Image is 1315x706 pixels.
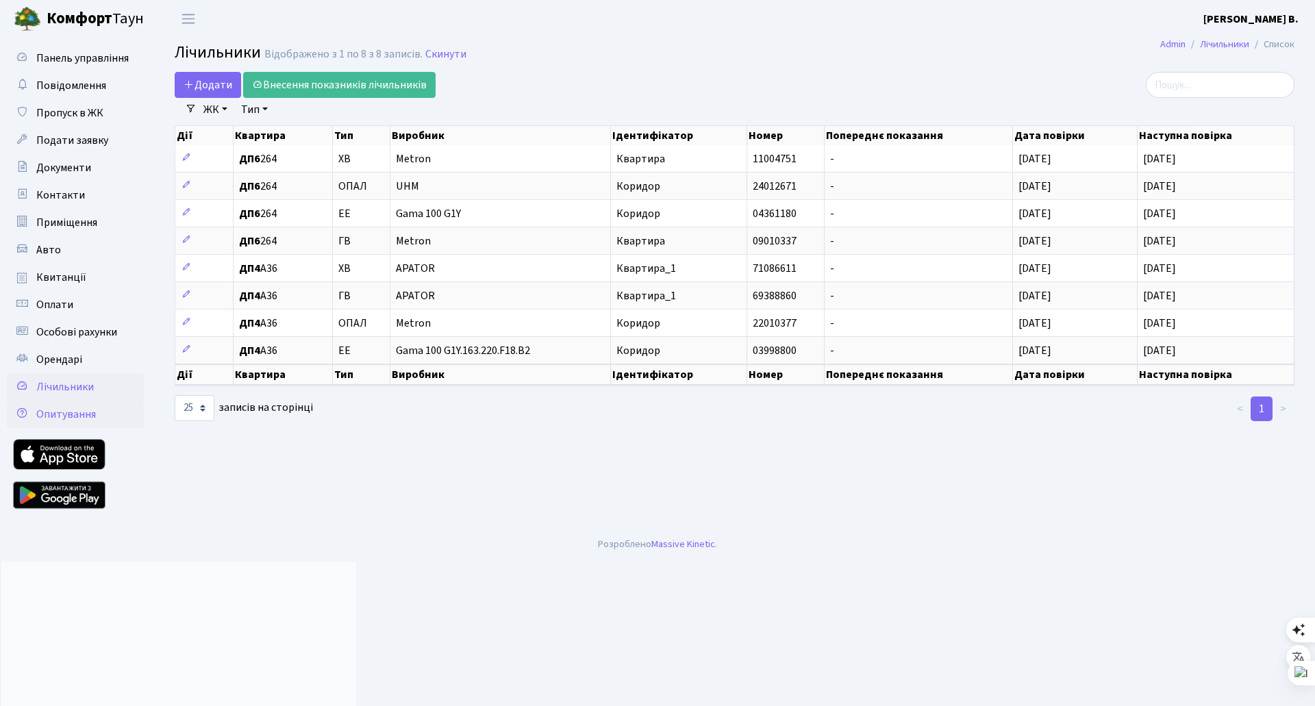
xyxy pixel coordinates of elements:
a: Опитування [7,401,144,428]
span: [DATE] [1018,206,1051,221]
select: записів на сторінці [175,395,214,421]
th: Дії [175,364,234,385]
span: ХВ [338,153,351,164]
span: [DATE] [1143,234,1176,249]
label: записів на сторінці [175,395,313,421]
th: Попереднє показання [825,364,1012,385]
span: ОПАЛ [338,318,367,329]
b: ДП4 [239,288,260,303]
a: ЖК [198,98,233,121]
input: Пошук... [1146,72,1294,98]
span: 264 [239,181,327,192]
span: Коридор [616,316,660,331]
span: Лічильники [175,40,261,64]
span: А36 [239,290,327,301]
span: - [830,288,834,303]
span: - [830,343,834,358]
span: А36 [239,345,327,356]
span: Додати [184,77,232,92]
a: 1 [1251,396,1273,421]
span: [DATE] [1018,234,1051,249]
span: Квартира_1 [616,261,676,276]
a: Повідомлення [7,72,144,99]
th: Номер [747,126,825,145]
span: Metron [396,318,605,329]
a: [PERSON_NAME] В. [1203,11,1299,27]
span: 03998800 [753,343,797,358]
span: Metron [396,153,605,164]
th: Виробник [390,126,611,145]
span: 24012671 [753,179,797,194]
a: Лічильники [1200,37,1249,51]
span: - [830,179,834,194]
th: Квартира [234,126,333,145]
span: Орендарі [36,352,82,367]
th: Наступна повірка [1138,364,1294,385]
b: ДП4 [239,343,260,358]
span: Квартира_1 [616,288,676,303]
span: 264 [239,208,327,219]
th: Тип [333,126,390,145]
b: ДП4 [239,316,260,331]
span: - [830,234,834,249]
span: Gama 100 G1Y.163.220.F18.B2 [396,345,605,356]
span: [DATE] [1143,288,1176,303]
span: APATOR [396,263,605,274]
a: Пропуск в ЖК [7,99,144,127]
span: Коридор [616,206,660,221]
span: ЕЕ [338,208,351,219]
span: Авто [36,242,61,257]
th: Дії [175,126,234,145]
a: Орендарі [7,346,144,373]
li: Список [1249,37,1294,52]
span: ГВ [338,236,351,247]
a: Додати [175,72,241,98]
span: APATOR [396,290,605,301]
th: Ідентифікатор [611,364,747,385]
span: Квитанції [36,270,86,285]
span: Коридор [616,343,660,358]
span: - [830,316,834,331]
span: А36 [239,318,327,329]
b: ДП4 [239,261,260,276]
img: logo.png [14,5,41,33]
a: Massive Kinetic [651,537,715,551]
b: ДП6 [239,151,260,166]
span: [DATE] [1143,261,1176,276]
b: Комфорт [47,8,112,29]
a: Скинути [425,48,466,61]
span: [DATE] [1018,343,1051,358]
span: Подати заявку [36,133,108,148]
span: 71086611 [753,261,797,276]
a: Панель управління [7,45,144,72]
span: Gama 100 G1Y [396,208,605,219]
a: Приміщення [7,209,144,236]
span: Квартира [616,151,665,166]
th: Дата повірки [1013,364,1138,385]
a: Лічильники [7,373,144,401]
span: [DATE] [1018,288,1051,303]
div: Відображено з 1 по 8 з 8 записів. [264,48,423,61]
span: UHM [396,181,605,192]
b: ДП6 [239,234,260,249]
a: Авто [7,236,144,264]
span: [DATE] [1143,179,1176,194]
th: Виробник [390,364,611,385]
span: Контакти [36,188,85,203]
span: 264 [239,153,327,164]
th: Номер [747,364,825,385]
span: [DATE] [1143,343,1176,358]
span: ХВ [338,263,351,274]
span: [DATE] [1143,151,1176,166]
span: Metron [396,236,605,247]
a: Подати заявку [7,127,144,154]
span: 09010337 [753,234,797,249]
span: 04361180 [753,206,797,221]
b: [PERSON_NAME] В. [1203,12,1299,27]
span: Оплати [36,297,73,312]
span: Особові рахунки [36,325,117,340]
span: - [830,261,834,276]
a: Особові рахунки [7,318,144,346]
span: [DATE] [1018,179,1051,194]
span: [DATE] [1018,316,1051,331]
